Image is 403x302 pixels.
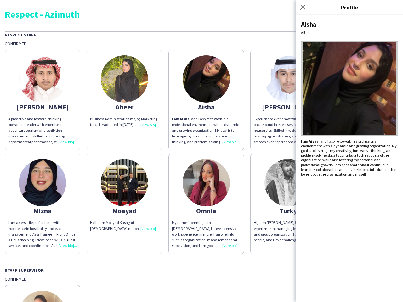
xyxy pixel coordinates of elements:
div: Hi, I am [PERSON_NAME], I have a lot of experience in managing leadership team and group organiza... [254,220,322,243]
div: Respect - Azimuth [5,9,398,19]
div: Staff Supervisor [5,267,398,273]
img: thumb-68cff3d239fd5.jpeg [19,159,66,206]
b: I am Aisha [172,116,190,121]
div: Experienced event host with a strong background in guest services and front-of-house roles. Skill... [254,116,322,145]
div: Aisha [301,20,398,29]
div: Omnia [172,208,241,214]
div: [PERSON_NAME] [8,104,77,110]
div: , and I aspire to work in a professional environment with a dynamic and growing organization. My ... [172,116,241,145]
div: Turky [254,208,322,214]
img: thumb-670ceeaced494.jpeg [101,159,148,206]
b: I am Aisha [301,139,319,143]
h3: Profile [296,3,403,11]
img: thumb-6890d4894bf75.jpeg [183,159,230,206]
div: Aisha [172,104,241,110]
div: Confirmed [5,276,398,282]
div: Confirmed [5,41,398,47]
div: Respect Staff [5,31,398,38]
div: A proactive and forward-thinking operations leader with expertise in adventure tourism and exhibi... [8,116,77,145]
div: [PERSON_NAME] [254,104,322,110]
img: thumb-66eaf8480b1c9.jpeg [183,55,230,103]
div: Mizna [8,208,77,214]
img: thumb-66e575a3247e1.png [264,55,312,103]
div: Business Administration major, Marketing track I graduated in [DATE] [90,116,159,127]
div: My name is omnia , I am [DEMOGRAPHIC_DATA], I have extensive work experience, in more than one fi... [172,220,241,249]
img: Crew avatar or photo [301,41,398,136]
div: AlUla [301,30,398,35]
div: I am a versatile professional with experience in hospitality and event management. As a Trainee i... [8,220,77,249]
img: thumb-66f5638bac746.jpeg [19,55,66,103]
div: Moayad [90,208,159,214]
img: thumb-66d9b580c2c91.jpeg [264,159,312,206]
div: Abeer [90,104,159,110]
div: , and I aspire to work in a professional environment with a dynamic and growing organization. My ... [301,139,398,176]
img: thumb-68c04eb678fb6.jpeg [101,55,148,103]
div: Hello. I’m Moayad Kashgari [DEMOGRAPHIC_DATA] nationality, [90,220,159,231]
